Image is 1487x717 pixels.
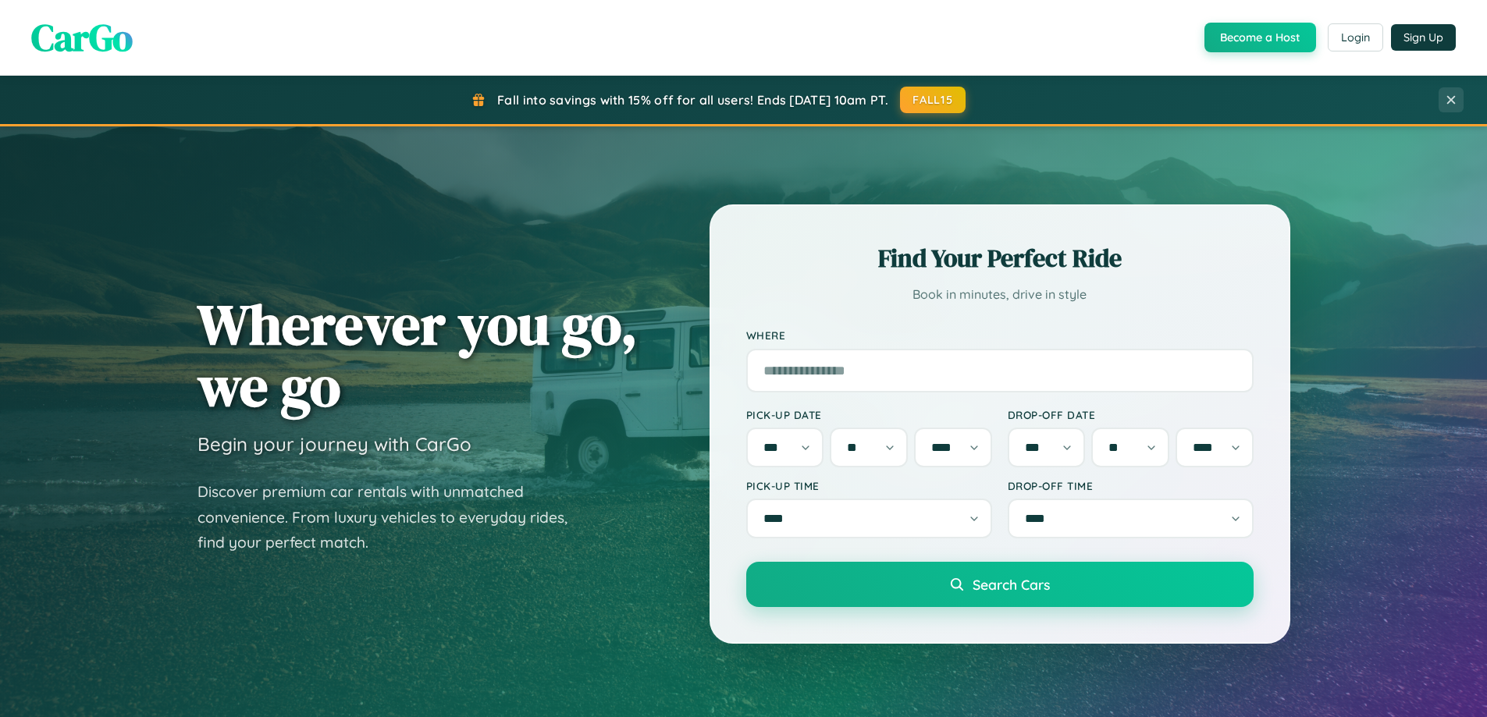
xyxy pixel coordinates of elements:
label: Drop-off Time [1008,479,1254,492]
span: Search Cars [973,576,1050,593]
label: Pick-up Time [746,479,992,492]
label: Pick-up Date [746,408,992,421]
h2: Find Your Perfect Ride [746,241,1254,275]
button: Become a Host [1204,23,1316,52]
p: Book in minutes, drive in style [746,283,1254,306]
label: Where [746,329,1254,343]
h3: Begin your journey with CarGo [197,432,471,456]
button: Sign Up [1391,24,1456,51]
p: Discover premium car rentals with unmatched convenience. From luxury vehicles to everyday rides, ... [197,479,588,555]
h1: Wherever you go, we go [197,293,638,417]
span: CarGo [31,12,133,63]
label: Drop-off Date [1008,408,1254,421]
button: FALL15 [900,87,966,113]
span: Fall into savings with 15% off for all users! Ends [DATE] 10am PT. [497,92,888,108]
button: Login [1328,23,1383,51]
button: Search Cars [746,562,1254,607]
